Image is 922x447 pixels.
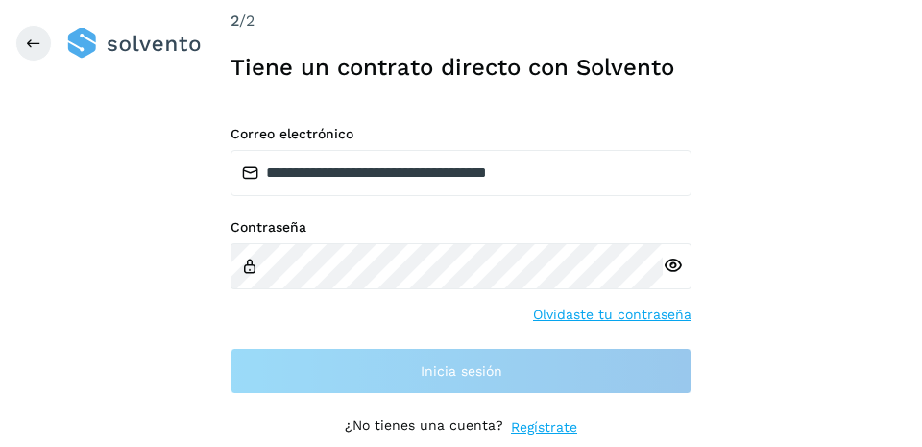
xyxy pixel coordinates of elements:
p: ¿No tienes una cuenta? [345,417,503,437]
span: 2 [230,12,239,30]
label: Contraseña [230,219,691,236]
div: /2 [230,10,691,33]
button: Inicia sesión [230,348,691,394]
a: Regístrate [511,417,577,437]
h1: Tiene un contrato directo con Solvento [230,54,691,82]
label: Correo electrónico [230,126,691,142]
span: Inicia sesión [421,364,502,378]
a: Olvidaste tu contraseña [533,305,691,325]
